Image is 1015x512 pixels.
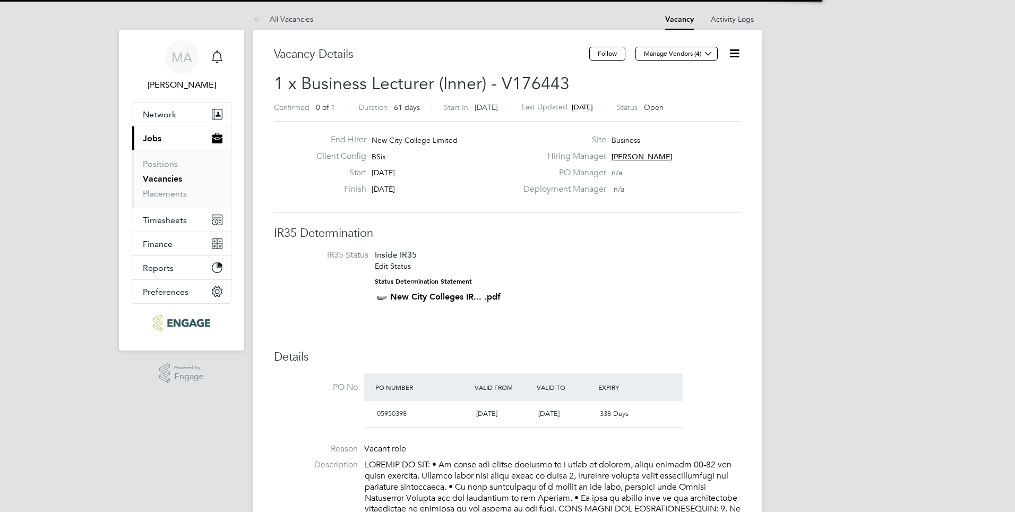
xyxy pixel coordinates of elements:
label: Status [617,103,638,112]
label: Description [274,459,358,471]
h3: Details [274,349,741,365]
label: Finish [308,184,366,195]
label: PO No [274,382,358,393]
label: Hiring Manager [517,151,606,162]
span: Inside IR35 [375,250,417,260]
a: Go to home page [132,314,231,331]
label: Confirmed [274,103,309,112]
label: IR35 Status [285,250,368,261]
button: Finance [132,232,231,255]
span: [DATE] [372,184,395,194]
span: Powered by [174,363,204,372]
span: 61 days [394,103,420,112]
span: Vacant role [364,443,406,454]
a: New City Colleges IR... .pdf [390,292,501,302]
button: Network [132,103,231,126]
span: 1 x Business Lecturer (Inner) - V176443 [274,73,570,94]
span: Timesheets [143,215,187,225]
span: Business [612,135,640,145]
span: [DATE] [572,103,593,112]
div: Jobs [132,150,231,208]
span: Finance [143,239,173,249]
span: Engage [174,372,204,381]
a: MA[PERSON_NAME] [132,40,231,91]
span: n/a [612,168,622,177]
label: Deployment Manager [517,184,606,195]
button: Timesheets [132,208,231,232]
span: Reports [143,263,174,273]
span: Preferences [143,287,188,297]
a: Vacancies [143,174,182,184]
span: Network [143,109,176,120]
span: [DATE] [538,409,560,418]
span: BSix [372,152,386,161]
span: MA [171,50,192,64]
label: Client Config [308,151,366,162]
a: Vacancy [665,15,694,24]
div: Valid To [534,378,596,397]
nav: Main navigation [119,30,244,351]
span: [DATE] [372,168,395,177]
div: PO Number [373,378,472,397]
label: Start [308,167,366,178]
button: Jobs [132,126,231,150]
span: n/a [614,184,624,194]
label: PO Manager [517,167,606,178]
label: Reason [274,443,358,455]
span: [PERSON_NAME] [612,152,673,161]
span: Mahnaz Asgari Joorshari [132,79,231,91]
a: Activity Logs [711,14,754,24]
span: 05950398 [377,409,407,418]
span: [DATE] [475,103,498,112]
h3: Vacancy Details [274,47,589,62]
label: Duration [359,103,388,112]
span: Open [644,103,664,112]
a: Positions [143,159,178,169]
span: 0 of 1 [316,103,335,112]
label: Last Updated [522,102,567,112]
a: Edit Status [375,261,411,271]
span: New City College Limited [372,135,458,145]
a: All Vacancies [253,14,313,24]
button: Manage Vendors (4) [635,47,718,61]
button: Reports [132,256,231,279]
button: Preferences [132,280,231,303]
div: Valid From [472,378,534,397]
label: End Hirer [308,134,366,146]
span: 338 Days [600,409,629,418]
div: Expiry [596,378,658,397]
label: Start In [444,103,468,112]
span: Jobs [143,133,161,143]
a: Placements [143,189,187,199]
button: Follow [589,47,625,61]
label: Site [517,134,606,146]
span: [DATE] [476,409,497,418]
a: Powered byEngage [159,363,204,383]
img: ncclondon-logo-retina.png [153,314,210,331]
strong: Status Determination Statement [375,278,472,285]
h3: IR35 Determination [274,226,741,241]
